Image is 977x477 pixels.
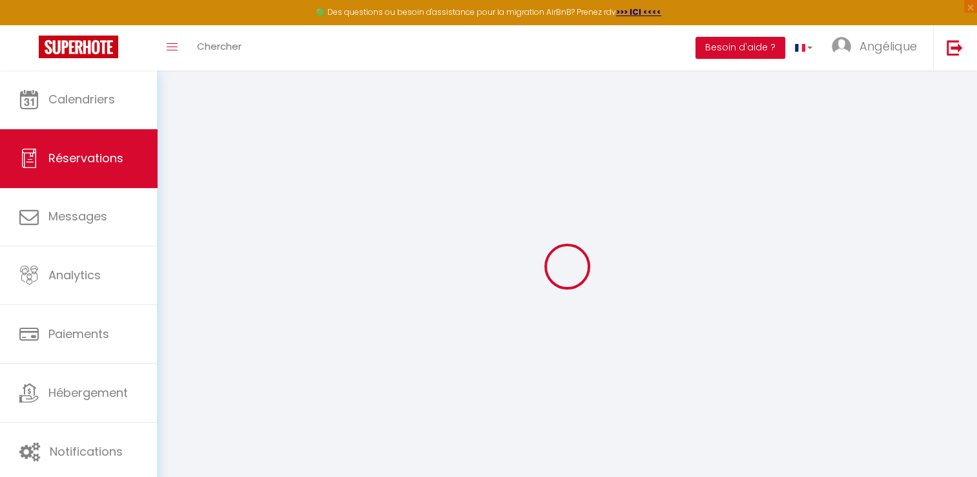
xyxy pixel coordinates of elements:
[48,150,123,166] span: Réservations
[822,25,933,70] a: ... Angélique
[50,443,123,460] span: Notifications
[859,38,917,54] span: Angélique
[695,37,785,59] button: Besoin d'aide ?
[48,267,101,283] span: Analytics
[48,326,109,342] span: Paiements
[39,36,118,58] img: Super Booking
[197,39,242,53] span: Chercher
[187,25,251,70] a: Chercher
[947,39,963,56] img: logout
[48,91,115,107] span: Calendriers
[48,208,107,224] span: Messages
[832,37,851,56] img: ...
[616,6,661,17] a: >>> ICI <<<<
[48,385,128,401] span: Hébergement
